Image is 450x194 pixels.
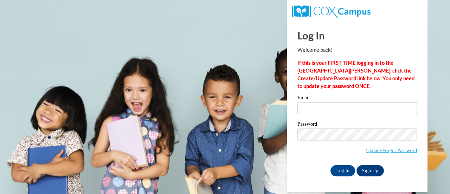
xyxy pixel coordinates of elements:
a: Sign Up [356,165,384,176]
p: Welcome back! [297,46,417,54]
label: Email [297,95,417,102]
label: Password [297,121,417,129]
img: COX Campus [292,5,371,18]
input: Log In [330,165,355,176]
a: COX Campus [292,8,371,14]
h1: Log In [297,28,417,43]
a: Update/Forgot Password [366,148,417,153]
strong: If this is your FIRST TIME logging in to the [GEOGRAPHIC_DATA][PERSON_NAME], click the Create/Upd... [297,60,414,89]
